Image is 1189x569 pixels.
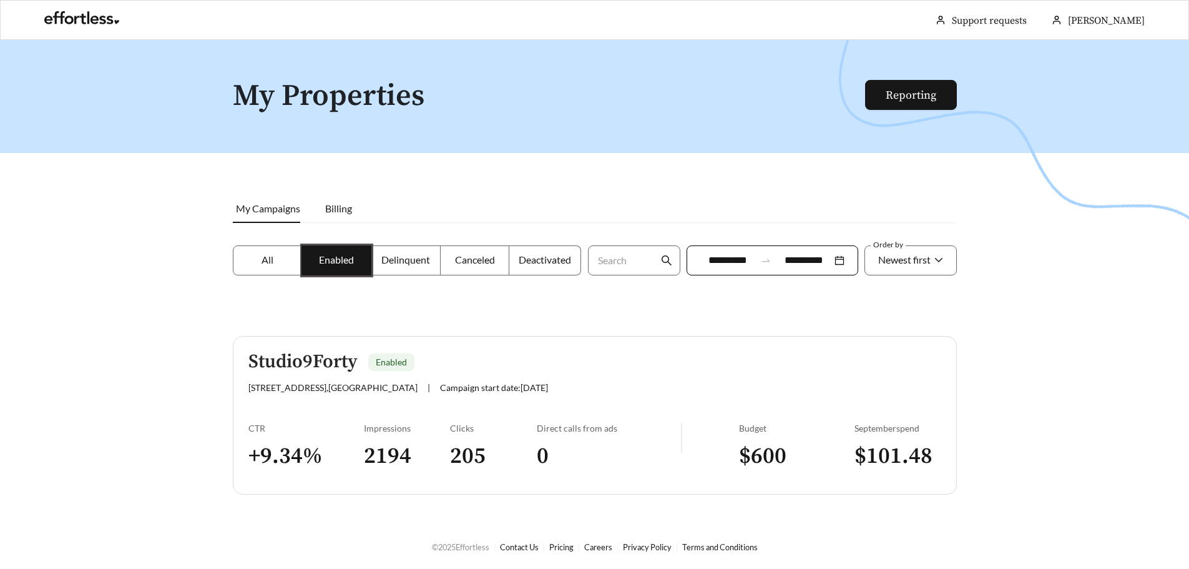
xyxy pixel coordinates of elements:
span: Canceled [455,254,495,265]
div: Clicks [450,423,537,433]
a: Reporting [886,88,936,102]
h3: 2194 [364,442,451,470]
div: Direct calls from ads [537,423,681,433]
span: [PERSON_NAME] [1068,14,1145,27]
span: Deactivated [519,254,571,265]
span: | [428,382,430,393]
span: [STREET_ADDRESS] , [GEOGRAPHIC_DATA] [248,382,418,393]
span: All [262,254,273,265]
h3: 0 [537,442,681,470]
div: CTR [248,423,364,433]
span: Billing [325,202,352,214]
span: swap-right [760,255,771,266]
span: Enabled [376,357,407,367]
h5: Studio9Forty [248,352,358,372]
span: Campaign start date: [DATE] [440,382,548,393]
div: Impressions [364,423,451,433]
a: Studio9FortyEnabled[STREET_ADDRESS],[GEOGRAPHIC_DATA]|Campaign start date:[DATE]CTR+9.34%Impressi... [233,336,957,495]
button: Reporting [865,80,957,110]
span: search [661,255,672,266]
div: September spend [854,423,941,433]
h3: $ 101.48 [854,442,941,470]
span: Delinquent [381,254,430,265]
span: to [760,255,771,266]
img: line [681,423,682,453]
a: Support requests [952,14,1027,27]
h3: 205 [450,442,537,470]
h1: My Properties [233,80,866,113]
span: My Campaigns [236,202,300,214]
span: Enabled [319,254,354,265]
h3: $ 600 [739,442,854,470]
h3: + 9.34 % [248,442,364,470]
div: Budget [739,423,854,433]
span: Newest first [878,254,931,265]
